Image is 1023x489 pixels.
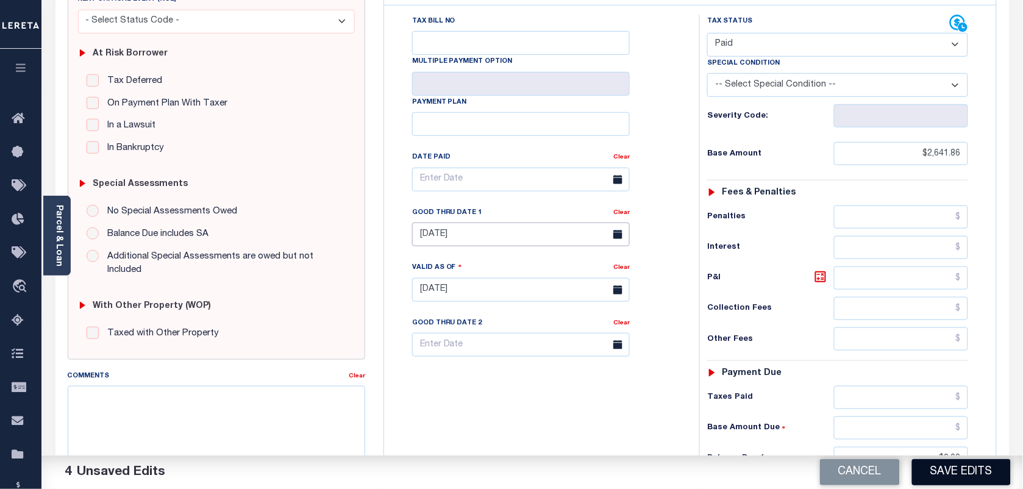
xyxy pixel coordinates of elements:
[68,371,110,382] label: Comments
[707,269,833,287] h6: P&I
[613,210,630,216] a: Clear
[412,16,455,27] label: Tax Bill No
[412,223,630,246] input: Enter Date
[912,459,1011,485] button: Save Edits
[412,262,462,273] label: Valid as Of
[834,447,969,470] input: $
[412,168,630,191] input: Enter Date
[54,205,63,266] a: Parcel & Loan
[707,112,833,121] h6: Severity Code:
[722,188,796,198] h6: Fees & Penalties
[707,304,833,313] h6: Collection Fees
[707,454,833,463] h6: Balance Due 1
[93,301,211,312] h6: with Other Property (WOP)
[834,327,969,351] input: $
[93,179,188,190] h6: Special Assessments
[349,373,365,379] a: Clear
[412,208,482,218] label: Good Thru Date 1
[834,236,969,259] input: $
[834,386,969,409] input: $
[101,119,155,133] label: In a Lawsuit
[834,205,969,229] input: $
[834,297,969,320] input: $
[412,333,630,357] input: Enter Date
[101,97,227,111] label: On Payment Plan With Taxer
[707,393,833,402] h6: Taxes Paid
[834,416,969,440] input: $
[77,466,165,479] span: Unsaved Edits
[101,141,164,155] label: In Bankruptcy
[707,243,833,252] h6: Interest
[93,49,168,59] h6: At Risk Borrower
[12,279,31,295] i: travel_explore
[613,320,630,326] a: Clear
[707,149,833,159] h6: Base Amount
[834,266,969,290] input: $
[65,466,72,479] span: 4
[707,423,833,433] h6: Base Amount Due
[101,327,219,341] label: Taxed with Other Property
[820,459,900,485] button: Cancel
[101,205,237,219] label: No Special Assessments Owed
[412,152,451,163] label: Date Paid
[101,227,209,241] label: Balance Due includes SA
[412,278,630,302] input: Enter Date
[707,59,780,69] label: Special Condition
[707,16,752,27] label: Tax Status
[412,318,482,329] label: Good Thru Date 2
[412,98,467,108] label: Payment Plan
[101,250,346,277] label: Additional Special Assessments are owed but not Included
[834,142,969,165] input: $
[613,154,630,160] a: Clear
[101,74,162,88] label: Tax Deferred
[412,57,513,67] label: Multiple Payment Option
[613,265,630,271] a: Clear
[722,368,782,379] h6: Payment due
[707,335,833,344] h6: Other Fees
[707,212,833,222] h6: Penalties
